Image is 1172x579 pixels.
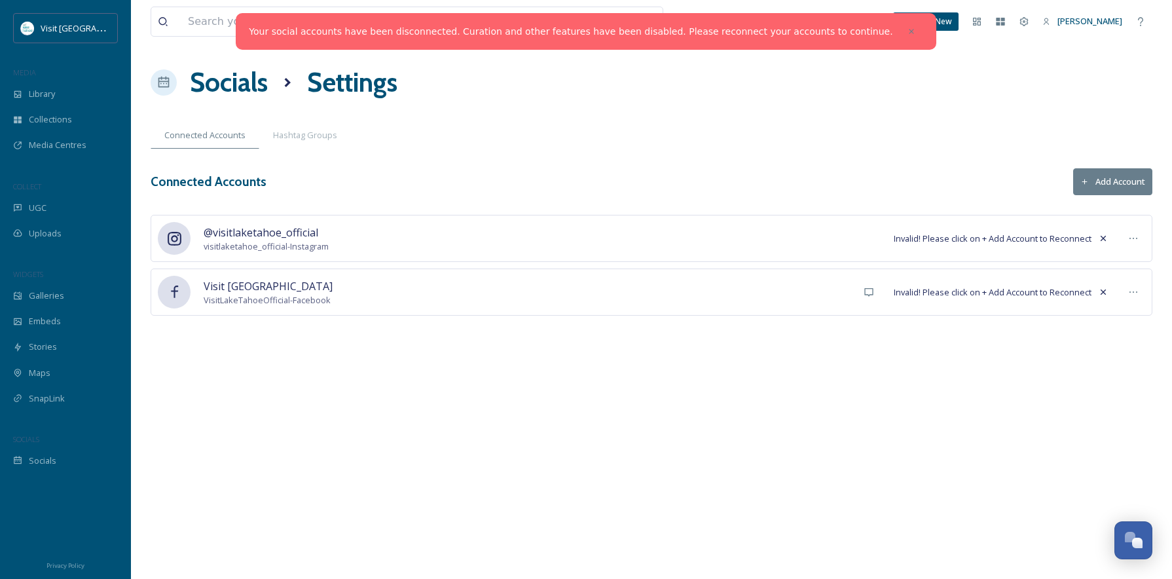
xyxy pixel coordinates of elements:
[307,63,397,102] h1: Settings
[29,315,61,327] span: Embeds
[1057,15,1122,27] span: [PERSON_NAME]
[151,172,266,191] h3: Connected Accounts
[29,455,56,467] span: Socials
[46,557,84,572] a: Privacy Policy
[579,9,656,34] a: View all files
[13,67,36,77] span: MEDIA
[190,63,268,102] a: Socials
[46,561,84,570] span: Privacy Policy
[29,289,64,302] span: Galleries
[894,286,1091,299] span: Invalid! Please click on + Add Account to Reconnect
[894,233,1091,245] span: Invalid! Please click on + Add Account to Reconnect
[29,341,57,353] span: Stories
[204,278,333,294] span: Visit [GEOGRAPHIC_DATA]
[29,392,65,405] span: SnapLink
[249,25,892,39] a: Your social accounts have been disconnected. Curation and other features have been disabled. Plea...
[1114,521,1152,559] button: Open Chat
[13,434,39,444] span: SOCIALS
[13,269,43,279] span: WIDGETS
[21,22,34,35] img: download.jpeg
[273,129,337,141] span: Hashtag Groups
[29,227,62,240] span: Uploads
[29,367,50,379] span: Maps
[204,240,329,253] span: visitlaketahoe_official - Instagram
[29,139,86,151] span: Media Centres
[164,129,246,141] span: Connected Accounts
[893,12,959,31] a: What's New
[29,113,72,126] span: Collections
[29,202,46,214] span: UGC
[181,7,556,36] input: Search your library
[1036,9,1129,34] a: [PERSON_NAME]
[1073,168,1152,195] button: Add Account
[204,294,333,307] span: VisitLakeTahoeOfficial - Facebook
[41,22,142,34] span: Visit [GEOGRAPHIC_DATA]
[13,181,41,191] span: COLLECT
[204,225,329,240] span: @visitlaketahoe_official
[29,88,55,100] span: Library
